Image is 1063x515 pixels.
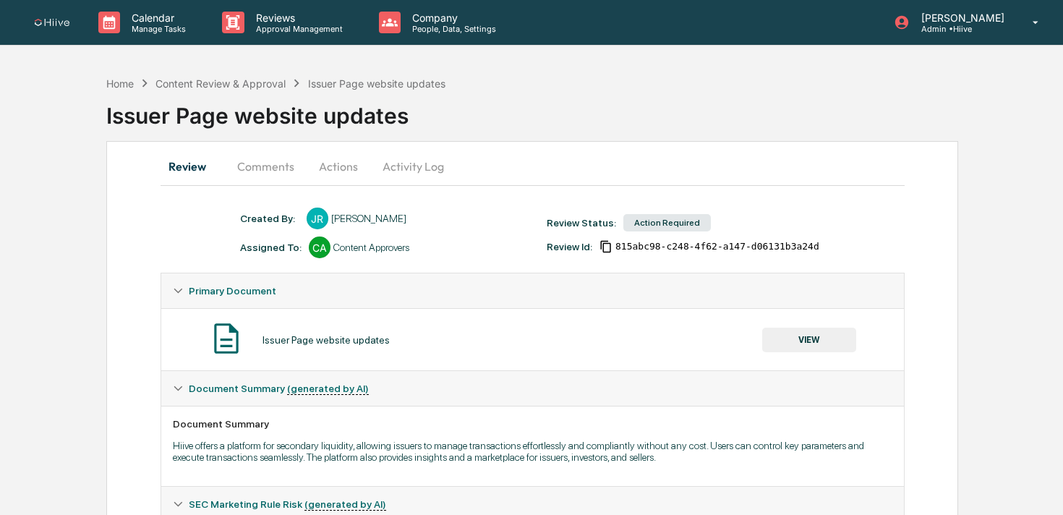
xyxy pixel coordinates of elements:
[910,12,1012,24] p: [PERSON_NAME]
[106,91,1063,129] div: Issuer Page website updates
[371,149,456,184] button: Activity Log
[309,237,330,258] div: CA
[910,24,1012,34] p: Admin • Hiive
[306,149,371,184] button: Actions
[189,285,276,297] span: Primary Document
[287,383,369,395] u: (generated by AI)
[401,24,503,34] p: People, Data, Settings
[35,19,69,27] img: logo
[161,371,904,406] div: Document Summary (generated by AI)
[161,149,905,184] div: secondary tabs example
[120,12,193,24] p: Calendar
[240,242,302,253] div: Assigned To:
[615,241,819,252] span: 815abc98-c248-4f62-a147-d06131b3a24d
[208,320,244,357] img: Document Icon
[762,328,856,352] button: VIEW
[307,208,328,229] div: JR
[308,77,445,90] div: Issuer Page website updates
[226,149,306,184] button: Comments
[401,12,503,24] p: Company
[120,24,193,34] p: Manage Tasks
[161,308,904,370] div: Primary Document
[244,24,350,34] p: Approval Management
[161,406,904,486] div: Document Summary (generated by AI)
[262,334,390,346] div: Issuer Page website updates
[547,241,592,252] div: Review Id:
[189,383,369,394] span: Document Summary
[161,149,226,184] button: Review
[333,242,409,253] div: Content Approvers
[106,77,134,90] div: Home
[547,217,616,229] div: Review Status:
[161,273,904,308] div: Primary Document
[623,214,711,231] div: Action Required
[240,213,299,224] div: Created By: ‎ ‎
[189,498,386,510] span: SEC Marketing Rule Risk
[173,418,892,430] div: Document Summary
[304,498,386,511] u: (generated by AI)
[331,213,406,224] div: [PERSON_NAME]
[173,440,892,463] p: Hiive offers a platform for secondary liquidity, allowing issuers to manage transactions effortle...
[599,240,612,253] span: Copy Id
[155,77,286,90] div: Content Review & Approval
[244,12,350,24] p: Reviews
